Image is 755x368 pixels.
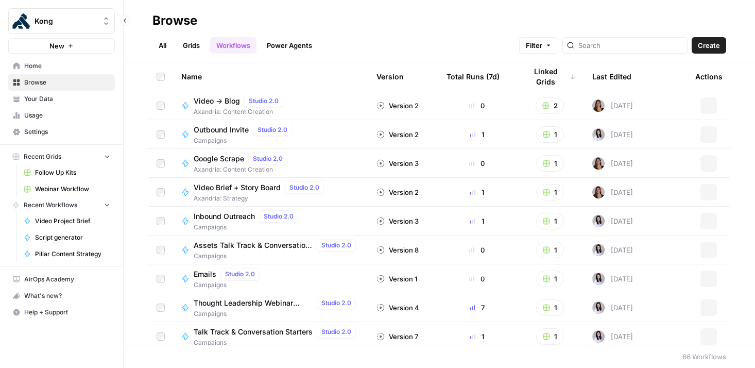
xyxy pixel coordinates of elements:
button: Create [692,37,726,54]
div: Version 4 [376,303,419,313]
span: Campaigns [194,252,360,261]
input: Search [578,40,683,51]
a: Thought Leadership Webinar GeneratorStudio 2.0Campaigns [181,297,360,319]
div: [DATE] [592,186,633,198]
div: Version 3 [376,216,419,226]
div: 66 Workflows [682,352,726,362]
img: sxi2uv19sgqy0h2kayksa05wk9fr [592,157,605,170]
div: 1 [447,331,507,342]
span: Pillar Content Strategy [35,249,110,259]
a: Pillar Content Strategy [19,246,115,262]
button: 2 [536,97,564,114]
span: Campaigns [194,223,302,232]
span: Usage [24,111,110,120]
span: Studio 2.0 [253,154,283,163]
button: 1 [536,126,564,143]
span: Create [698,40,720,51]
span: Settings [24,127,110,137]
div: Version 1 [376,274,417,284]
div: Version 2 [376,187,419,197]
span: Campaigns [194,309,360,319]
span: Recent Grids [24,152,61,161]
span: Studio 2.0 [321,327,351,337]
button: What's new? [8,288,115,304]
div: [DATE] [592,330,633,343]
button: 1 [536,299,564,316]
div: [DATE] [592,128,633,141]
button: Help + Support [8,304,115,321]
a: Assets Talk Track & Conversation StartersStudio 2.0Campaigns [181,239,360,261]
div: Last Edited [592,62,631,91]
img: hq1qa3gmv63m2xr2geduv4xh6pr9 [592,273,605,285]
img: hq1qa3gmv63m2xr2geduv4xh6pr9 [592,128,605,141]
div: [DATE] [592,157,633,170]
a: Your Data [8,91,115,107]
a: Power Agents [261,37,318,54]
a: Script generator [19,229,115,246]
div: [DATE] [592,244,633,256]
span: Your Data [24,94,110,104]
a: Webinar Workflow [19,181,115,197]
button: 1 [536,213,564,229]
div: Version 7 [376,331,418,342]
span: Video Project Brief [35,216,110,226]
a: Video Project Brief [19,213,115,229]
img: hq1qa3gmv63m2xr2geduv4xh6pr9 [592,215,605,227]
img: hq1qa3gmv63m2xr2geduv4xh6pr9 [592,302,605,314]
div: 1 [447,129,507,140]
span: Video -> Blog [194,96,240,106]
div: 7 [447,303,507,313]
a: Video -> BlogStudio 2.0Axandria: Content Creation [181,95,360,116]
div: Version [376,62,404,91]
button: 1 [536,155,564,172]
button: Recent Workflows [8,197,115,213]
span: Script generator [35,233,110,242]
button: 1 [536,328,564,345]
span: Studio 2.0 [321,298,351,308]
span: Outbound Invite [194,125,249,135]
a: Video Brief + Story BoardStudio 2.0Axandria: Strategy [181,181,360,203]
div: What's new? [9,288,114,304]
div: Version 8 [376,245,419,255]
span: Studio 2.0 [264,212,294,221]
a: Inbound OutreachStudio 2.0Campaigns [181,210,360,232]
div: Total Runs (7d) [447,62,500,91]
div: Browse [152,12,197,29]
span: Browse [24,78,110,87]
button: Workspace: Kong [8,8,115,34]
span: Follow Up Kits [35,168,110,177]
a: AirOps Academy [8,271,115,288]
a: Outbound InviteStudio 2.0Campaigns [181,124,360,145]
span: Axandria: Content Creation [194,107,287,116]
span: Webinar Workflow [35,185,110,194]
a: Grids [177,37,206,54]
div: [DATE] [592,99,633,112]
img: hq1qa3gmv63m2xr2geduv4xh6pr9 [592,330,605,343]
span: Emails [194,269,216,279]
div: Version 3 [376,158,419,169]
a: Talk Track & Conversation StartersStudio 2.0Campaigns [181,326,360,347]
a: All [152,37,173,54]
span: Home [24,61,110,71]
span: Assets Talk Track & Conversation Starters [194,240,313,250]
div: 0 [447,158,507,169]
span: Studio 2.0 [321,241,351,250]
img: sxi2uv19sgqy0h2kayksa05wk9fr [592,186,605,198]
a: Google ScrapeStudio 2.0Axandria: Content Creation [181,153,360,174]
span: Recent Workflows [24,200,77,210]
div: [DATE] [592,302,633,314]
span: Google Scrape [194,154,244,164]
a: EmailsStudio 2.0Campaigns [181,268,360,290]
span: Filter [526,40,542,51]
span: Studio 2.0 [225,270,255,279]
a: Home [8,58,115,74]
span: Inbound Outreach [194,211,255,222]
span: New [49,41,64,51]
span: Kong [35,16,97,26]
div: [DATE] [592,215,633,227]
div: Linked Grids [524,62,576,91]
div: Version 2 [376,129,419,140]
span: Studio 2.0 [249,96,279,106]
div: Actions [695,62,723,91]
div: 0 [447,101,507,111]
